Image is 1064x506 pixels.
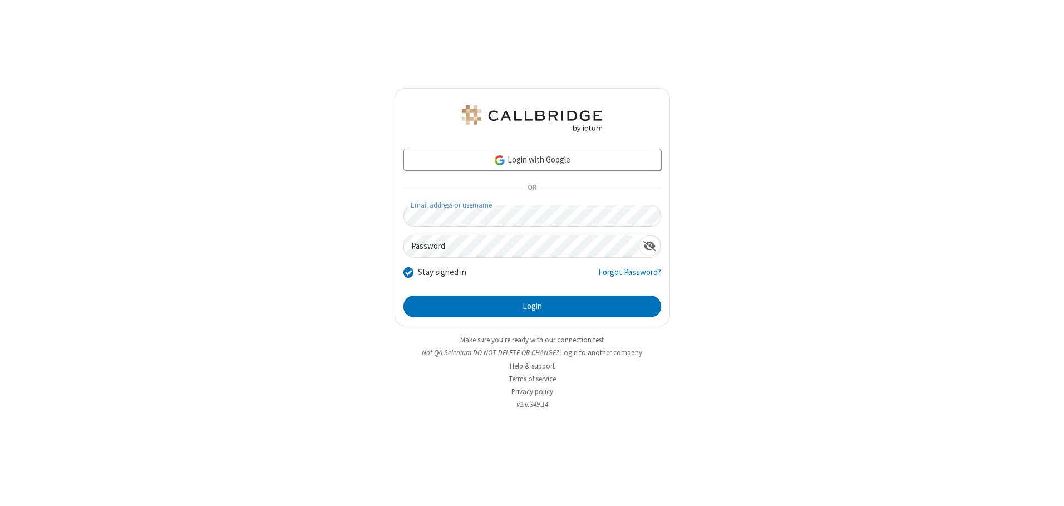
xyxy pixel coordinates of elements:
span: OR [523,180,541,196]
button: Login [403,296,661,318]
div: Show password [639,235,661,256]
input: Password [404,235,639,257]
li: Not QA Selenium DO NOT DELETE OR CHANGE? [395,347,670,358]
a: Privacy policy [511,387,553,396]
li: v2.6.349.14 [395,399,670,410]
a: Forgot Password? [598,266,661,287]
a: Help & support [510,361,555,371]
button: Login to another company [560,347,642,358]
img: google-icon.png [494,154,506,166]
input: Email address or username [403,205,661,227]
img: QA Selenium DO NOT DELETE OR CHANGE [460,105,604,132]
label: Stay signed in [418,266,466,279]
a: Terms of service [509,374,556,384]
a: Login with Google [403,149,661,171]
a: Make sure you're ready with our connection test [460,335,604,345]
